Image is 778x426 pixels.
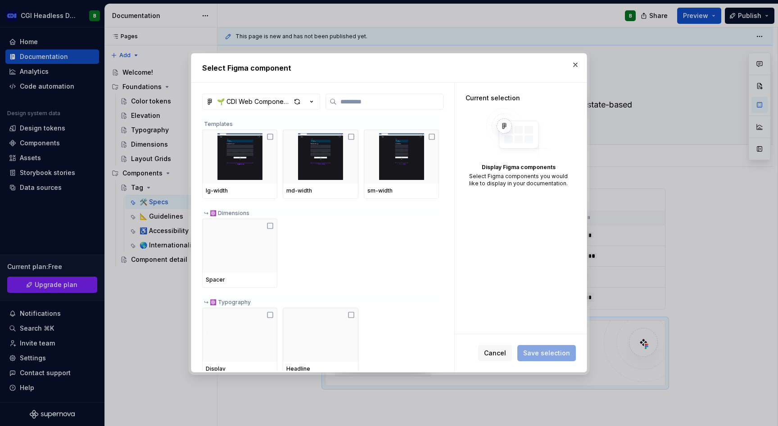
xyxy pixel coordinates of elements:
h2: Select Figma component [202,63,576,73]
div: Headline [286,365,354,372]
div: md-width [286,187,354,194]
button: 🌱 CDI Web Components [202,94,320,110]
div: Templates [202,115,439,130]
div: Spacer [206,276,274,283]
div: 🌱 CDI Web Components [217,97,291,106]
span: Cancel [484,349,506,358]
div: lg-width [206,187,274,194]
div: Display Figma components [466,164,571,171]
div: Current selection [466,94,571,103]
div: sm-width [367,187,435,194]
button: Cancel [478,345,512,362]
div: ↪ ⚛️ Typography [202,293,439,308]
div: Select Figma components you would like to display in your documentation. [466,173,571,187]
div: Display [206,365,274,372]
div: ↪ ⚛️ Dimensions [202,204,439,219]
